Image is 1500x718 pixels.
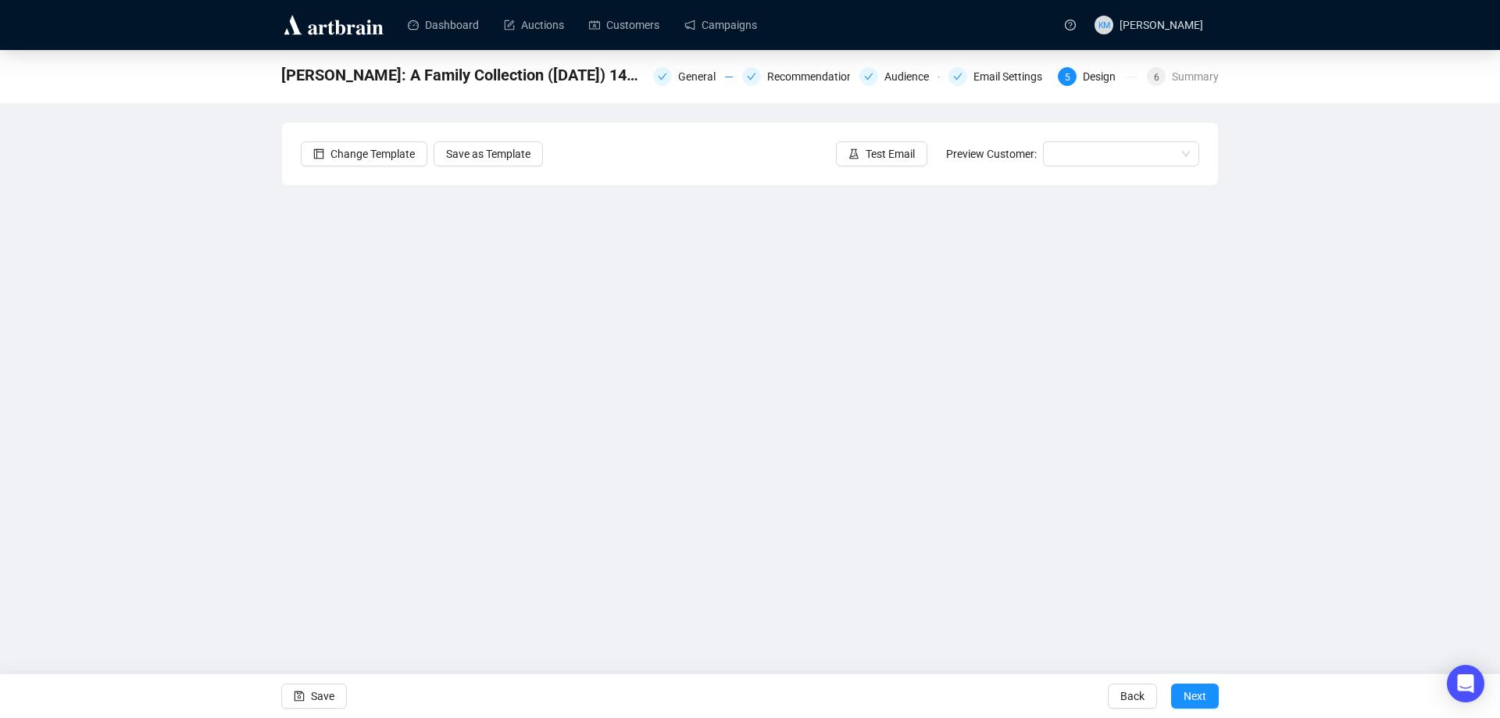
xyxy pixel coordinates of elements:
a: Dashboard [408,5,479,45]
div: 6Summary [1147,67,1219,86]
a: Customers [589,5,659,45]
span: layout [313,148,324,159]
span: [PERSON_NAME] [1120,19,1203,31]
span: experiment [848,148,859,159]
div: General [653,67,733,86]
button: Save as Template [434,141,543,166]
div: Audience [884,67,938,86]
button: Save [281,684,347,709]
span: Change Template [330,145,415,163]
a: Auctions [504,5,564,45]
a: Campaigns [684,5,757,45]
span: 5 [1065,72,1070,83]
div: Recommendations [767,67,868,86]
span: Syrie Maugham: A Family Collection (28 October 2025) 14806 [281,63,644,88]
div: Design [1083,67,1125,86]
span: Test Email [866,145,915,163]
span: Preview Customer: [946,148,1037,160]
div: Recommendations [742,67,850,86]
div: General [678,67,725,86]
span: check [953,72,962,81]
button: Change Template [301,141,427,166]
span: save [294,691,305,702]
div: Summary [1172,67,1219,86]
span: check [747,72,756,81]
span: KM [1098,18,1110,31]
button: Next [1171,684,1219,709]
div: 5Design [1058,67,1137,86]
div: Email Settings [973,67,1052,86]
div: Open Intercom Messenger [1447,665,1484,702]
span: question-circle [1065,20,1076,30]
img: logo [281,13,386,38]
div: Audience [859,67,939,86]
div: Email Settings [948,67,1048,86]
button: Back [1108,684,1157,709]
span: check [864,72,873,81]
span: check [658,72,667,81]
span: Save [311,674,334,718]
span: 6 [1154,72,1159,83]
button: Test Email [836,141,927,166]
span: Back [1120,674,1145,718]
span: Save as Template [446,145,530,163]
span: Next [1184,674,1206,718]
